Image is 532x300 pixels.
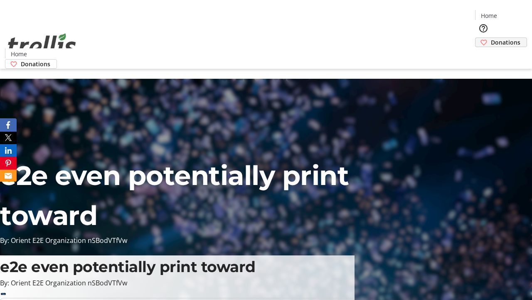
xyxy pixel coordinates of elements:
button: Cart [475,47,492,64]
span: Home [481,11,497,20]
button: Help [475,20,492,37]
a: Donations [475,37,527,47]
a: Home [5,50,32,58]
span: Donations [491,38,520,47]
a: Home [475,11,502,20]
img: Orient E2E Organization nSBodVTfVw's Logo [5,24,79,66]
span: Home [11,50,27,58]
a: Donations [5,59,57,69]
span: Donations [21,60,50,68]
